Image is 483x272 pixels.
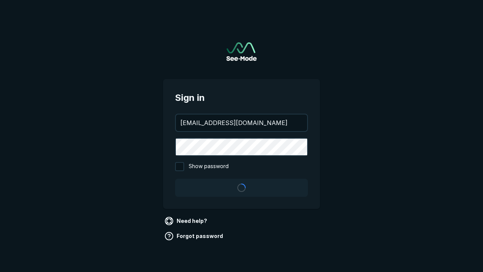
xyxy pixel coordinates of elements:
span: Sign in [175,91,308,105]
input: your@email.com [176,114,307,131]
a: Need help? [163,215,210,227]
a: Go to sign in [226,42,257,61]
span: Show password [189,162,229,171]
img: See-Mode Logo [226,42,257,61]
a: Forgot password [163,230,226,242]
